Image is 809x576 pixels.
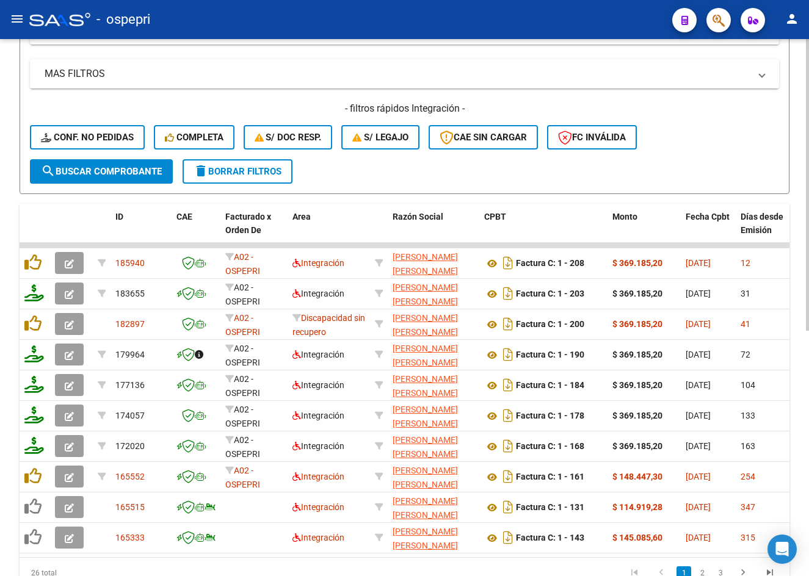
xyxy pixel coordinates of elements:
button: S/ legajo [341,125,419,149]
span: [DATE] [686,411,711,420]
span: [DATE] [686,289,711,298]
span: [PERSON_NAME] [PERSON_NAME] [393,283,458,306]
span: - ospepri [96,6,150,33]
div: 27391443306 [393,281,474,306]
button: Conf. no pedidas [30,125,145,149]
span: [PERSON_NAME] [PERSON_NAME] [393,496,458,520]
span: 172020 [115,441,145,451]
span: [DATE] [686,472,711,481]
span: Borrar Filtros [194,166,281,177]
strong: $ 148.447,30 [612,472,662,481]
button: S/ Doc Resp. [244,125,333,149]
i: Descargar documento [500,253,516,273]
span: Facturado x Orden De [225,212,271,236]
strong: $ 369.185,20 [612,319,662,329]
span: 174057 [115,411,145,420]
span: 12 [741,258,750,268]
span: [DATE] [686,441,711,451]
mat-expansion-panel-header: MAS FILTROS [30,59,779,88]
i: Descargar documento [500,314,516,334]
span: 41 [741,319,750,329]
strong: $ 369.185,20 [612,380,662,390]
span: FC Inválida [558,132,626,143]
span: Monto [612,212,637,221]
span: A02 - OSPEPRI [225,405,260,428]
div: 27391443306 [393,525,474,550]
mat-icon: delete [194,164,208,178]
span: ID [115,212,123,221]
span: [PERSON_NAME] [PERSON_NAME] [393,252,458,276]
span: [PERSON_NAME] [PERSON_NAME] [393,435,458,459]
span: 165515 [115,502,145,512]
datatable-header-cell: ID [111,204,172,257]
i: Descargar documento [500,406,516,425]
i: Descargar documento [500,497,516,517]
span: S/ Doc Resp. [255,132,322,143]
span: 31 [741,289,750,298]
span: Integración [292,380,344,390]
strong: Factura C: 1 - 168 [516,442,584,452]
i: Descargar documento [500,375,516,395]
div: 27391443306 [393,250,474,276]
span: A02 - OSPEPRI [225,283,260,306]
span: Discapacidad sin recupero [292,313,365,337]
mat-panel-title: MAS FILTROS [45,67,750,81]
strong: $ 114.919,28 [612,502,662,512]
span: 182897 [115,319,145,329]
datatable-header-cell: Facturado x Orden De [220,204,288,257]
span: Días desde Emisión [741,212,783,236]
datatable-header-cell: Días desde Emisión [736,204,791,257]
span: [PERSON_NAME] [PERSON_NAME] [393,405,458,428]
span: A02 - OSPEPRI [225,466,260,489]
span: Integración [292,441,344,451]
span: 179964 [115,350,145,359]
span: Integración [292,472,344,481]
datatable-header-cell: Area [288,204,370,257]
button: Borrar Filtros [183,159,292,184]
span: 183655 [115,289,145,298]
mat-icon: search [41,164,56,178]
span: CAE [176,212,192,221]
span: Area [292,212,311,221]
div: 27391443306 [393,403,474,428]
div: 27391443306 [393,433,474,459]
span: [PERSON_NAME] [PERSON_NAME] [393,344,458,367]
span: [PERSON_NAME] [PERSON_NAME] [393,313,458,337]
datatable-header-cell: Razón Social [388,204,479,257]
span: 177136 [115,380,145,390]
span: Completa [165,132,223,143]
span: [DATE] [686,319,711,329]
span: 104 [741,380,755,390]
span: Integración [292,411,344,420]
span: S/ legajo [352,132,408,143]
span: Buscar Comprobante [41,166,162,177]
span: CAE SIN CARGAR [440,132,527,143]
span: 254 [741,472,755,481]
mat-icon: menu [10,12,24,26]
mat-icon: person [785,12,799,26]
span: A02 - OSPEPRI [225,435,260,459]
span: Integración [292,258,344,268]
span: [PERSON_NAME] [PERSON_NAME] [393,374,458,398]
strong: Factura C: 1 - 200 [516,320,584,329]
strong: Factura C: 1 - 131 [516,503,584,513]
strong: $ 369.185,20 [612,350,662,359]
i: Descargar documento [500,284,516,303]
span: 165333 [115,533,145,542]
h4: - filtros rápidos Integración - [30,102,779,115]
div: Open Intercom Messenger [767,535,797,564]
i: Descargar documento [500,467,516,486]
span: [PERSON_NAME] [PERSON_NAME] [393,527,458,550]
span: A02 - OSPEPRI [225,313,260,337]
div: 27391443306 [393,342,474,367]
strong: Factura C: 1 - 208 [516,259,584,268]
button: Completa [154,125,234,149]
span: Integración [292,502,344,512]
span: 133 [741,411,755,420]
span: 185940 [115,258,145,268]
datatable-header-cell: Fecha Cpbt [681,204,736,257]
span: 163 [741,441,755,451]
button: CAE SIN CARGAR [429,125,538,149]
span: A02 - OSPEPRI [225,252,260,276]
span: [PERSON_NAME] [PERSON_NAME] [393,466,458,489]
